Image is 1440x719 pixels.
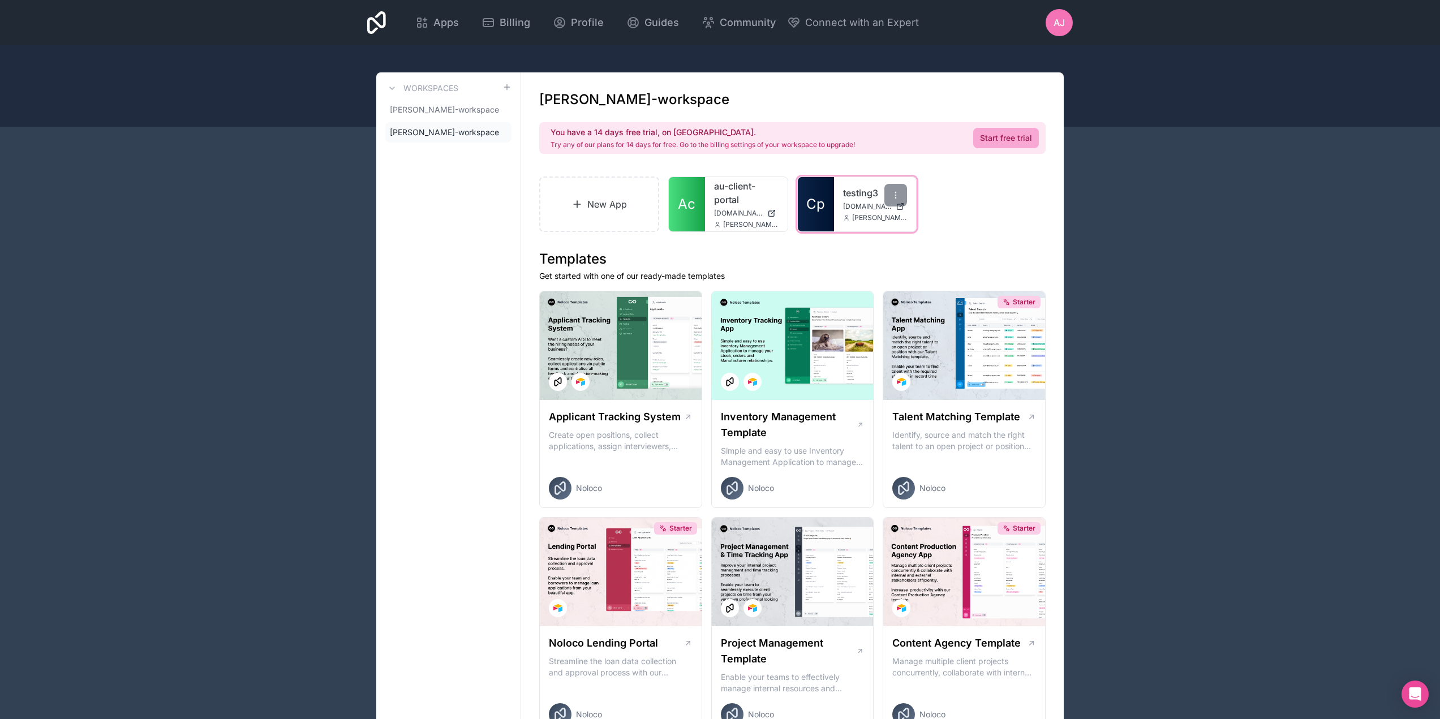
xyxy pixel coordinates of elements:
div: Open Intercom Messenger [1402,681,1429,708]
span: AJ [1054,16,1065,29]
a: [PERSON_NAME]-workspace [385,100,511,120]
p: Simple and easy to use Inventory Management Application to manage your stock, orders and Manufact... [721,445,865,468]
a: [PERSON_NAME]-workspace [385,122,511,143]
span: Cp [806,195,825,213]
button: Connect with an Expert [787,15,919,31]
a: [DOMAIN_NAME] [843,202,908,211]
span: [PERSON_NAME][EMAIL_ADDRESS][PERSON_NAME][DOMAIN_NAME] [852,213,908,222]
h1: Noloco Lending Portal [549,635,658,651]
span: [PERSON_NAME]-workspace [390,127,499,138]
p: Manage multiple client projects concurrently, collaborate with internal and external stakeholders... [892,656,1036,678]
span: Profile [571,15,604,31]
span: [DOMAIN_NAME] [843,202,892,211]
h1: Applicant Tracking System [549,409,681,425]
p: Get started with one of our ready-made templates [539,270,1046,282]
span: Noloco [576,483,602,494]
span: Noloco [919,483,945,494]
p: Enable your teams to effectively manage internal resources and execute client projects on time. [721,671,865,694]
span: Starter [1013,524,1035,533]
span: Connect with an Expert [805,15,919,31]
h1: [PERSON_NAME]-workspace [539,91,729,109]
a: Cp [798,177,834,231]
img: Airtable Logo [576,377,585,386]
h1: Project Management Template [721,635,856,667]
p: Streamline the loan data collection and approval process with our Lending Portal template. [549,656,693,678]
span: Starter [1013,298,1035,307]
a: Ac [669,177,705,231]
a: au-client-portal [714,179,779,206]
p: Identify, source and match the right talent to an open project or position with our Talent Matchi... [892,429,1036,452]
span: [PERSON_NAME]-workspace [390,104,499,115]
h1: Content Agency Template [892,635,1021,651]
img: Airtable Logo [897,604,906,613]
a: Workspaces [385,81,458,95]
a: testing3 [843,186,908,200]
a: Start free trial [973,128,1039,148]
span: Ac [678,195,695,213]
span: Apps [433,15,459,31]
span: Billing [500,15,530,31]
img: Airtable Logo [748,604,757,613]
a: Community [693,10,785,35]
h1: Templates [539,250,1046,268]
h2: You have a 14 days free trial, on [GEOGRAPHIC_DATA]. [551,127,855,138]
span: Community [720,15,776,31]
p: Create open positions, collect applications, assign interviewers, centralise candidate feedback a... [549,429,693,452]
img: Airtable Logo [748,377,757,386]
a: Apps [406,10,468,35]
span: Guides [644,15,679,31]
a: New App [539,176,659,232]
h3: Workspaces [403,83,458,94]
p: Try any of our plans for 14 days for free. Go to the billing settings of your workspace to upgrade! [551,140,855,149]
a: Billing [472,10,539,35]
a: Guides [617,10,688,35]
a: [DOMAIN_NAME] [714,209,779,218]
img: Airtable Logo [553,604,562,613]
h1: Inventory Management Template [721,409,857,441]
img: Airtable Logo [897,377,906,386]
span: [DOMAIN_NAME] [714,209,763,218]
span: Starter [669,524,692,533]
h1: Talent Matching Template [892,409,1020,425]
a: Profile [544,10,613,35]
span: [PERSON_NAME][EMAIL_ADDRESS][PERSON_NAME][DOMAIN_NAME] [723,220,779,229]
span: Noloco [748,483,774,494]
